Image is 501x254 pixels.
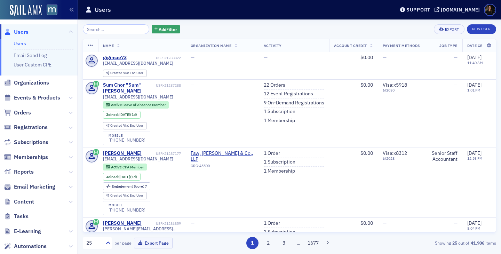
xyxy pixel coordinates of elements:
button: Export [434,24,464,34]
div: Active: Active: CPA Member [103,164,147,170]
span: Tasks [14,213,29,220]
a: [PHONE_NUMBER] [109,137,145,143]
span: Joined : [106,175,119,179]
a: Sum Chor "Sum" [PERSON_NAME] [103,82,155,94]
div: USR-21287288 [156,83,181,88]
div: Senior Staff Accountant [432,150,458,162]
div: [DOMAIN_NAME] [441,7,480,13]
a: E-Learning [4,228,41,235]
span: — [383,220,387,226]
div: End User [110,124,143,128]
a: Users [14,40,26,47]
strong: 41,906 [469,240,485,246]
span: — [454,220,458,226]
div: mobile [109,203,145,207]
span: Events & Products [14,94,60,102]
button: AddFilter [152,25,180,34]
span: [EMAIL_ADDRESS][DOMAIN_NAME] [103,94,173,100]
strong: 25 [451,240,458,246]
div: Created Via: End User [103,122,147,129]
a: gigimae73 [103,55,127,61]
span: — [454,54,458,61]
a: Active CPA Member [106,165,144,169]
a: [PERSON_NAME] [103,150,142,157]
span: Subscriptions [14,138,48,146]
img: SailAMX [47,5,57,15]
span: $0.00 [360,150,373,156]
a: Registrations [4,124,48,131]
button: 1 [246,237,259,249]
span: $0.00 [360,54,373,61]
a: Reports [4,168,34,176]
span: — [264,54,268,61]
span: [DATE] [119,112,130,117]
span: Visa : x5918 [383,82,407,88]
span: Created Via : [110,71,130,75]
div: Joined: 2025-08-28 00:00:00 [103,111,141,119]
div: Joined: 2025-08-28 00:00:00 [103,173,141,181]
span: $0.00 [360,220,373,226]
span: Name [103,43,114,48]
span: Orders [14,109,31,117]
a: 12 Event Registrations [264,91,313,97]
a: 1 Subscription [264,109,295,115]
span: Joined : [106,112,119,117]
span: $0.00 [360,82,373,88]
span: — [454,82,458,88]
a: Faw, [PERSON_NAME] & Co., LLP [191,150,254,162]
span: [PERSON_NAME][EMAIL_ADDRESS][PERSON_NAME][DOMAIN_NAME] [103,226,181,231]
a: User Custom CPE [14,62,51,68]
span: Visa : x8312 [383,150,407,156]
div: Export [445,27,459,31]
div: Active: Active: Leave of Absence Member [103,101,169,108]
span: [DATE] [467,150,482,156]
button: [DOMAIN_NAME] [435,7,482,12]
a: [PHONE_NUMBER] [109,207,145,213]
button: 3 [278,237,290,249]
a: 1 Membership [264,118,295,124]
a: 1 Membership [264,168,295,174]
span: … [294,240,303,246]
span: — [191,82,194,88]
div: Created Via: End User [103,70,147,77]
span: Automations [14,243,47,250]
div: mobile [109,134,145,138]
span: Leave of Absence Member [122,102,166,107]
img: SailAMX [10,5,42,16]
span: [DATE] [119,174,130,179]
div: End User [110,194,143,198]
time: 12:53 PM [467,156,483,161]
div: Engagement Score: 7 [103,182,150,190]
span: Created Via : [110,193,130,198]
div: ORG-45500 [191,164,254,170]
time: 1:01 PM [467,88,480,93]
button: Export Page [134,238,173,248]
div: USR-21288822 [128,56,181,60]
span: Activity [264,43,282,48]
div: 25 [86,239,102,247]
span: Profile [484,4,496,16]
a: 1 Order [264,220,280,227]
div: Created Via: End User [103,192,147,199]
a: 22 Orders [264,82,285,88]
span: Memberships [14,153,48,161]
span: Content [14,198,34,206]
h1: Users [95,6,111,14]
span: Faw, Casson & Co., LLP [191,150,254,162]
a: Email Send Log [14,52,47,58]
span: Reports [14,168,34,176]
a: Organizations [4,79,49,87]
time: 11:40 AM [467,60,483,65]
span: Account Credit [334,43,367,48]
span: Organization Name [191,43,232,48]
a: 1 Subscription [264,159,295,165]
div: (1d) [119,175,137,179]
div: End User [110,71,143,75]
span: Email Marketing [14,183,55,191]
a: [PERSON_NAME] [103,220,142,227]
